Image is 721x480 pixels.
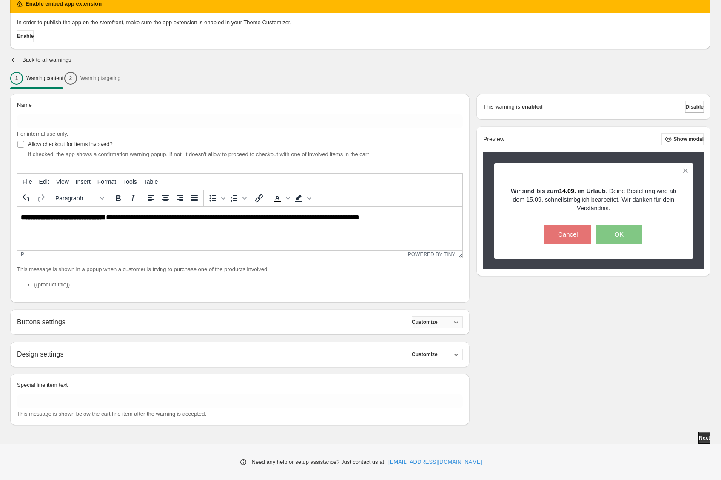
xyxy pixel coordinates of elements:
[412,316,463,328] button: Customize
[388,458,482,466] a: [EMAIL_ADDRESS][DOMAIN_NAME]
[17,33,34,40] span: Enable
[34,191,48,206] button: Redo
[144,178,158,185] span: Table
[205,191,227,206] div: Bullet list
[55,195,97,202] span: Paragraph
[187,191,202,206] button: Justify
[483,103,520,111] p: This warning is
[17,207,462,250] iframe: Rich Text Area
[52,191,107,206] button: Formats
[111,191,125,206] button: Bold
[291,191,313,206] div: Background color
[144,191,158,206] button: Align left
[19,191,34,206] button: Undo
[17,411,206,417] span: This message is shown below the cart line item after the warning is accepted.
[158,191,173,206] button: Align center
[28,151,369,157] span: If checked, the app shows a confirmation warning popup. If not, it doesn't allow to proceed to ch...
[483,136,504,143] h2: Preview
[661,133,704,145] button: Show modal
[173,191,187,206] button: Align right
[17,18,704,27] p: In order to publish the app on the storefront, make sure the app extension is enabled in your The...
[28,141,113,147] span: Allow checkout for items involved?
[252,191,266,206] button: Insert/edit link
[412,319,438,326] span: Customize
[455,251,462,258] div: Resize
[26,75,63,82] p: Warning content
[10,69,63,87] button: 1Warning content
[698,432,710,444] button: Next
[39,178,49,185] span: Edit
[21,251,24,257] div: p
[22,57,71,63] h2: Back to all warnings
[17,30,34,42] button: Enable
[97,178,116,185] span: Format
[17,350,63,358] h2: Design settings
[412,349,463,360] button: Customize
[685,103,704,110] span: Disable
[673,136,704,143] span: Show modal
[17,102,32,108] span: Name
[270,191,291,206] div: Text color
[509,187,678,212] p: . Deine Bestellung wird ab dem 15.09. schnellstmöglich bearbeitet. Wir danken für dein Verständnis.
[17,318,66,326] h2: Buttons settings
[596,225,642,244] button: OK
[76,178,91,185] span: Insert
[227,191,248,206] div: Numbered list
[559,188,574,194] span: 14.09
[699,434,710,441] span: Next
[511,188,606,194] strong: Wir sind bis zum . im Urlaub
[685,101,704,113] button: Disable
[125,191,140,206] button: Italic
[10,72,23,85] div: 1
[56,178,69,185] span: View
[123,178,137,185] span: Tools
[522,103,543,111] strong: enabled
[17,265,463,274] p: This message is shown in a popup when a customer is trying to purchase one of the products involved:
[544,225,591,244] button: Cancel
[17,382,68,388] span: Special line item text
[17,131,68,137] span: For internal use only.
[34,280,463,289] li: {{product.title}}
[412,351,438,358] span: Customize
[23,178,32,185] span: File
[408,251,456,257] a: Powered by Tiny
